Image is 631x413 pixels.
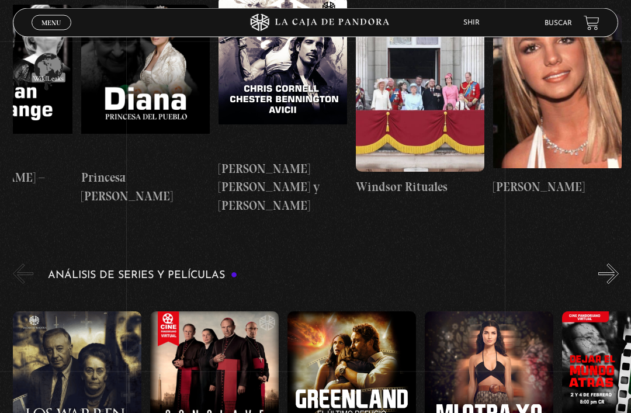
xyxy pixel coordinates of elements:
a: View your shopping cart [584,15,599,31]
button: Next [598,264,619,284]
h4: Princesa [PERSON_NAME] [81,169,210,206]
button: Previous [13,264,33,284]
h4: Windsor Rituales [356,178,484,197]
span: Menu [41,19,61,26]
span: Cerrar [38,29,65,37]
h3: Análisis de series y películas [48,270,238,282]
h4: [PERSON_NAME] [493,178,622,197]
h4: [PERSON_NAME] [PERSON_NAME] y [PERSON_NAME] [219,160,347,216]
span: Shir [457,19,491,26]
a: Buscar [545,20,572,27]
